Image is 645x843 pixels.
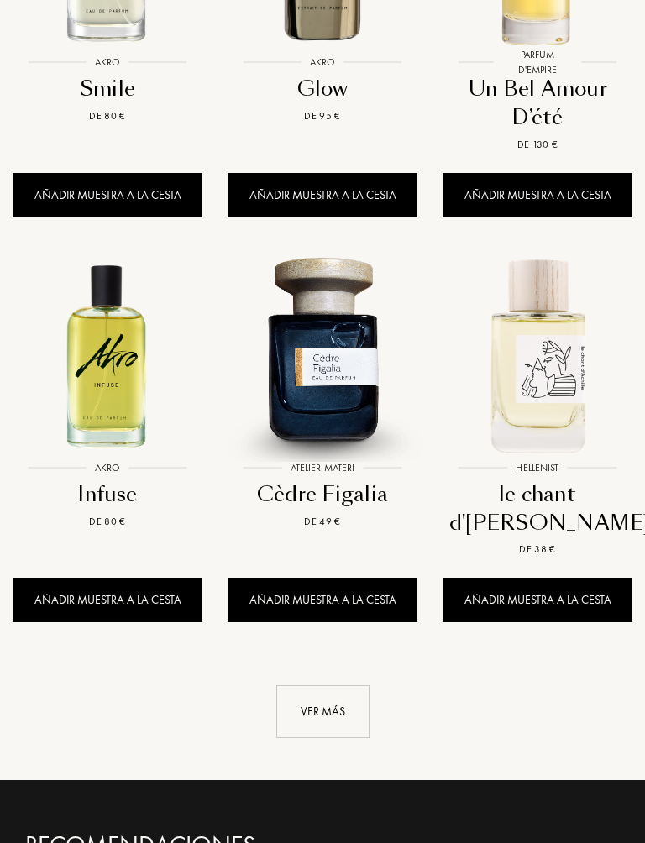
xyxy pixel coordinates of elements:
[449,138,626,153] div: De 130 €
[443,579,632,623] div: Añadir muestra a la cesta
[228,248,417,551] a: Cèdre Figalia Atelier MateriAtelier MateriCèdre FigaliaDe 49 €
[449,542,626,558] div: De 38 €
[13,248,202,551] a: Infuse AkroAkroInfuseDe 80 €
[215,248,430,463] img: Cèdre Figalia Atelier Materi
[276,686,370,739] div: Ver más
[443,248,632,579] a: le chant d'Achille HellenistHellenistle chant d'[PERSON_NAME]De 38 €
[449,76,626,133] div: Un Bel Amour D’été
[19,515,196,530] div: De 80 €
[234,109,411,124] div: De 95 €
[234,515,411,530] div: De 49 €
[234,76,411,104] div: Glow
[19,481,196,510] div: Infuse
[228,174,417,218] div: Añadir muestra a la cesta
[19,109,196,124] div: De 80 €
[13,579,202,623] div: Añadir muestra a la cesta
[430,248,645,463] img: le chant d'Achille Hellenist
[228,579,417,623] div: Añadir muestra a la cesta
[443,174,632,218] div: Añadir muestra a la cesta
[19,76,196,104] div: Smile
[234,481,411,510] div: Cèdre Figalia
[13,174,202,218] div: Añadir muestra a la cesta
[449,481,626,538] div: le chant d'[PERSON_NAME]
